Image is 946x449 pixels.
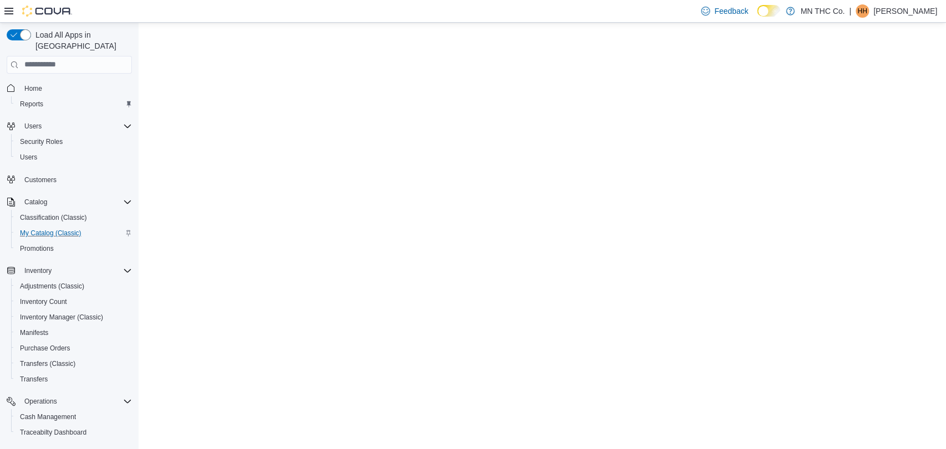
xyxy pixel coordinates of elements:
a: Inventory Manager (Classic) [16,311,108,324]
button: Inventory Manager (Classic) [11,309,136,325]
button: Reports [11,96,136,112]
span: Manifests [16,326,132,339]
span: Cash Management [20,412,76,421]
button: Classification (Classic) [11,210,136,225]
button: Inventory Count [11,294,136,309]
span: Security Roles [20,137,63,146]
a: Adjustments (Classic) [16,280,89,293]
span: Inventory [20,264,132,277]
a: Reports [16,97,48,111]
button: Inventory [20,264,56,277]
a: Classification (Classic) [16,211,91,224]
button: Inventory [2,263,136,278]
span: Traceabilty Dashboard [20,428,86,437]
span: Transfers (Classic) [20,359,75,368]
span: Transfers [20,375,48,384]
button: Catalog [2,194,136,210]
a: Security Roles [16,135,67,148]
button: Transfers (Classic) [11,356,136,371]
button: Customers [2,172,136,188]
span: Load All Apps in [GEOGRAPHIC_DATA] [31,29,132,51]
span: Reports [16,97,132,111]
span: Transfers (Classic) [16,357,132,370]
span: Inventory Count [20,297,67,306]
span: Users [24,122,42,131]
button: Security Roles [11,134,136,149]
div: Heather Hawkinson [856,4,869,18]
p: [PERSON_NAME] [873,4,937,18]
a: My Catalog (Classic) [16,226,86,240]
img: Cova [22,6,72,17]
span: Reports [20,100,43,109]
span: Promotions [16,242,132,255]
button: Users [2,118,136,134]
span: Inventory Count [16,295,132,308]
button: Operations [2,394,136,409]
a: Promotions [16,242,58,255]
span: Operations [20,395,132,408]
span: Inventory [24,266,52,275]
span: Home [24,84,42,93]
button: My Catalog (Classic) [11,225,136,241]
span: Classification (Classic) [20,213,87,222]
span: Users [20,120,132,133]
a: Users [16,151,42,164]
span: Manifests [20,328,48,337]
span: Home [20,81,132,95]
span: Purchase Orders [20,344,70,353]
a: Customers [20,173,61,187]
a: Purchase Orders [16,342,75,355]
p: MN THC Co. [800,4,845,18]
a: Transfers (Classic) [16,357,80,370]
a: Transfers [16,373,52,386]
span: My Catalog (Classic) [20,229,81,238]
button: Home [2,80,136,96]
span: Inventory Manager (Classic) [20,313,103,322]
button: Users [11,149,136,165]
p: | [849,4,851,18]
button: Operations [20,395,62,408]
a: Traceabilty Dashboard [16,426,91,439]
span: Feedback [714,6,748,17]
span: Inventory Manager (Classic) [16,311,132,324]
span: Operations [24,397,57,406]
a: Manifests [16,326,53,339]
span: Cash Management [16,410,132,424]
span: Catalog [24,198,47,207]
span: Customers [20,173,132,187]
span: HH [857,4,867,18]
input: Dark Mode [757,5,780,17]
span: Users [20,153,37,162]
span: Catalog [20,195,132,209]
button: Users [20,120,46,133]
a: Home [20,82,47,95]
span: Traceabilty Dashboard [16,426,132,439]
span: Transfers [16,373,132,386]
a: Inventory Count [16,295,71,308]
button: Traceabilty Dashboard [11,425,136,440]
button: Manifests [11,325,136,340]
button: Transfers [11,371,136,387]
span: Users [16,151,132,164]
button: Purchase Orders [11,340,136,356]
span: Adjustments (Classic) [20,282,84,291]
button: Catalog [20,195,52,209]
span: Customers [24,176,57,184]
button: Promotions [11,241,136,256]
span: Adjustments (Classic) [16,280,132,293]
span: Promotions [20,244,54,253]
span: My Catalog (Classic) [16,226,132,240]
button: Cash Management [11,409,136,425]
span: Security Roles [16,135,132,148]
a: Cash Management [16,410,80,424]
span: Purchase Orders [16,342,132,355]
span: Classification (Classic) [16,211,132,224]
button: Adjustments (Classic) [11,278,136,294]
